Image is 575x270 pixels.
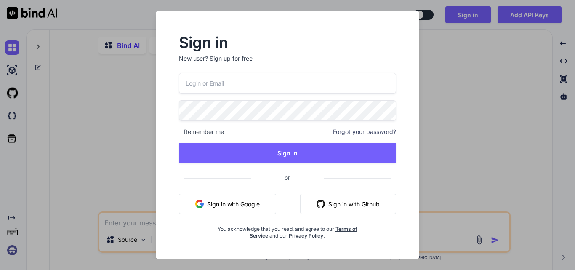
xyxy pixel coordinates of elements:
input: Login or Email [179,73,396,94]
p: New user? [179,54,396,73]
span: Forgot your password? [333,128,396,136]
h2: Sign in [179,36,396,49]
a: Terms of Service [250,226,357,239]
div: Sign up for free [210,54,253,63]
a: Privacy Policy. [289,233,325,239]
button: Sign in with Github [300,194,396,214]
span: Remember me [179,128,224,136]
div: You acknowledge that you read, and agree to our and our [215,221,360,239]
span: or [251,167,324,188]
button: Sign in with Google [179,194,276,214]
img: github [317,200,325,208]
button: Sign In [179,143,396,163]
img: google [195,200,204,208]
